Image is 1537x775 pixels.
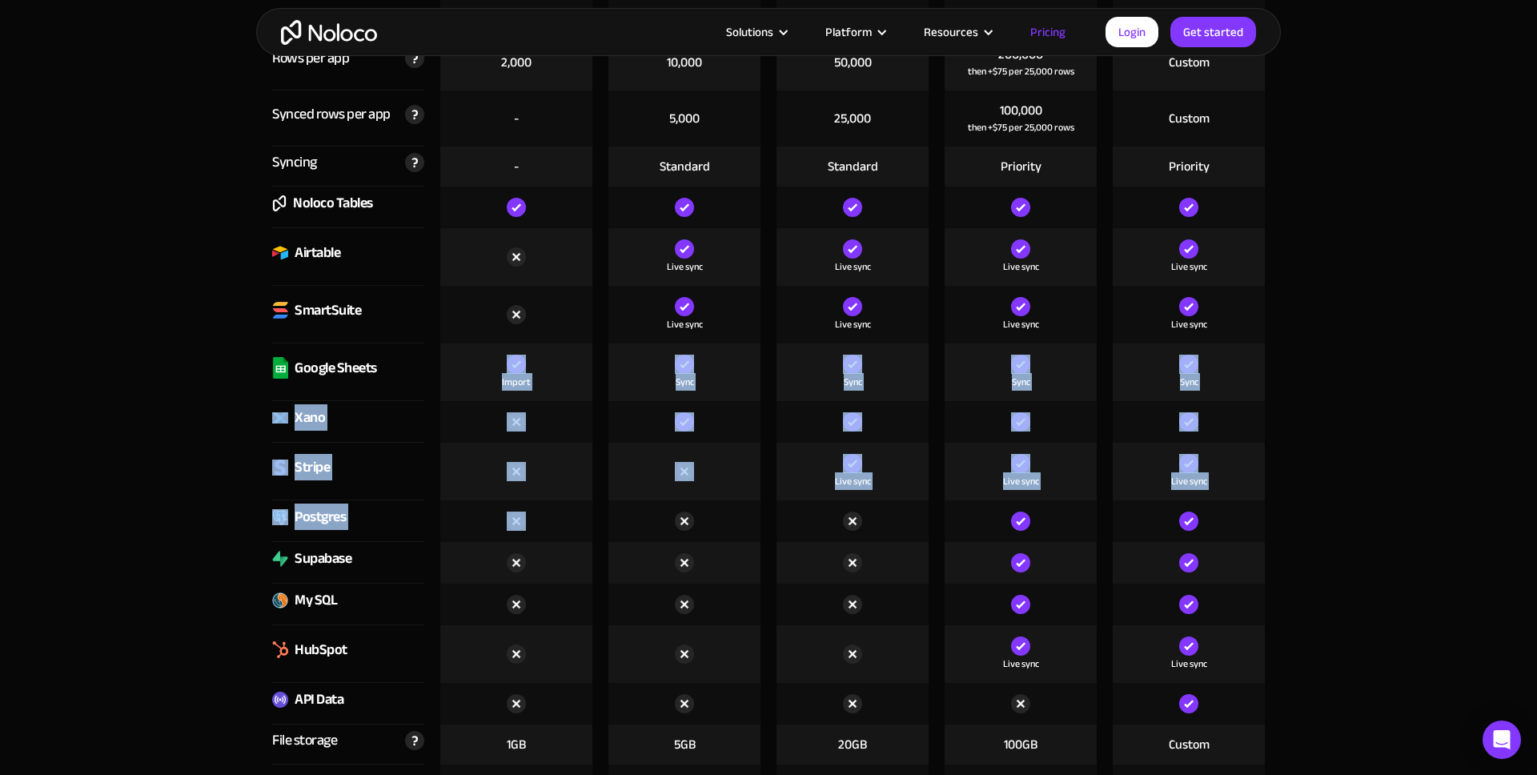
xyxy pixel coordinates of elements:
[834,110,871,127] div: 25,000
[1106,17,1158,47] a: Login
[834,54,872,71] div: 50,000
[1169,110,1210,127] div: Custom
[726,22,773,42] div: Solutions
[1171,259,1207,275] div: Live sync
[502,374,531,390] div: Import
[667,54,702,71] div: 10,000
[669,110,700,127] div: 5,000
[1003,259,1039,275] div: Live sync
[1004,736,1037,753] div: 100GB
[1001,158,1041,175] div: Priority
[272,102,391,126] div: Synced rows per app
[1169,736,1210,753] div: Custom
[295,456,330,480] div: Stripe
[706,22,805,42] div: Solutions
[295,638,347,662] div: HubSpot
[1003,473,1039,489] div: Live sync
[1003,316,1039,332] div: Live sync
[295,588,337,612] div: My SQL
[1169,158,1210,175] div: Priority
[968,119,1074,135] div: then +$75 per 25,000 rows
[1169,54,1210,71] div: Custom
[281,20,377,45] a: home
[1010,22,1086,42] a: Pricing
[667,316,703,332] div: Live sync
[295,688,343,712] div: API Data
[295,299,361,323] div: SmartSuite
[805,22,904,42] div: Platform
[272,151,317,175] div: Syncing
[272,46,349,70] div: Rows per app
[295,547,351,571] div: Supabase
[844,374,862,390] div: Sync
[501,54,532,71] div: 2,000
[507,736,526,753] div: 1GB
[825,22,872,42] div: Platform
[272,729,337,753] div: File storage
[295,356,377,380] div: Google Sheets
[904,22,1010,42] div: Resources
[1170,17,1256,47] a: Get started
[293,191,373,215] div: Noloco Tables
[1003,656,1039,672] div: Live sync
[295,241,340,265] div: Airtable
[660,158,710,175] div: Standard
[1171,656,1207,672] div: Live sync
[295,505,346,529] div: Postgres
[667,259,703,275] div: Live sync
[676,374,694,390] div: Sync
[514,158,519,175] div: -
[674,736,696,753] div: 5GB
[835,473,871,489] div: Live sync
[968,63,1074,79] div: then +$75 per 25,000 rows
[1483,721,1521,759] div: Open Intercom Messenger
[924,22,978,42] div: Resources
[1180,374,1198,390] div: Sync
[838,736,867,753] div: 20GB
[1000,102,1042,119] div: 100,000
[295,406,325,430] div: Xano
[828,158,878,175] div: Standard
[1171,473,1207,489] div: Live sync
[1171,316,1207,332] div: Live sync
[835,259,871,275] div: Live sync
[1012,374,1030,390] div: Sync
[835,316,871,332] div: Live sync
[514,110,519,127] div: -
